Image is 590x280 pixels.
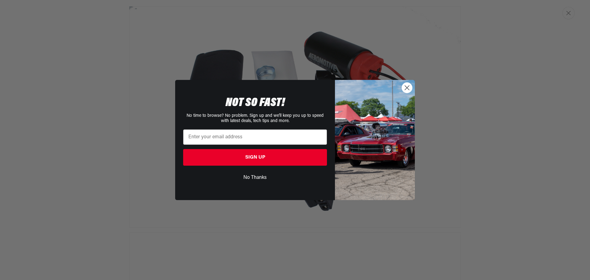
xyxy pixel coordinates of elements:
[183,129,327,145] input: Enter your email address
[183,172,327,183] button: No Thanks
[402,82,412,93] button: Close dialog
[183,149,327,166] button: SIGN UP
[226,97,285,109] span: NOT SO FAST!
[187,113,324,123] span: No time to browse? No problem. Sign up and we'll keep you up to speed with latest deals, tech tip...
[335,80,415,200] img: 85cdd541-2605-488b-b08c-a5ee7b438a35.jpeg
